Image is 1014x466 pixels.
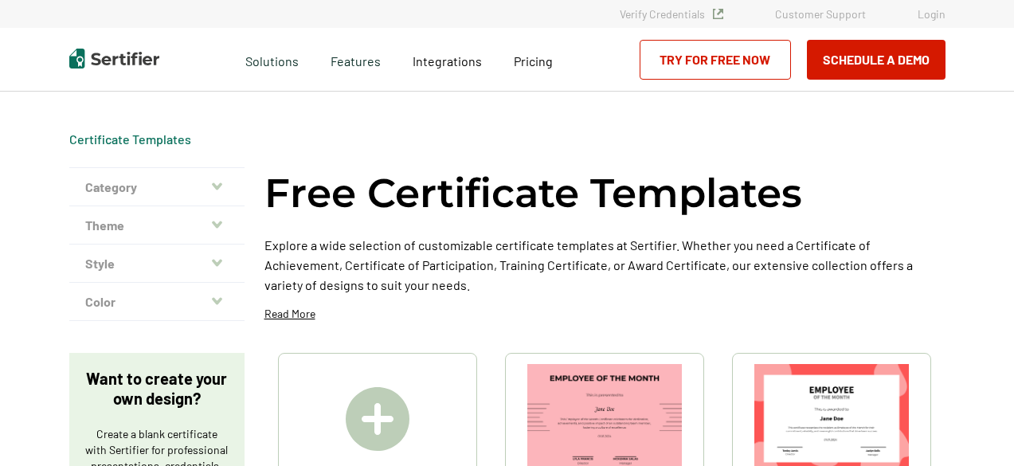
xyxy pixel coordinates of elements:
span: Solutions [245,49,299,69]
div: Breadcrumb [69,131,191,147]
button: Category [69,168,245,206]
a: Login [918,7,945,21]
p: Read More [264,306,315,322]
img: Create A Blank Certificate [346,387,409,451]
span: Pricing [514,53,553,69]
a: Integrations [413,49,482,69]
a: Customer Support [775,7,866,21]
span: Features [331,49,381,69]
button: Style [69,245,245,283]
p: Explore a wide selection of customizable certificate templates at Sertifier. Whether you need a C... [264,235,945,295]
a: Pricing [514,49,553,69]
p: Want to create your own design? [85,369,229,409]
button: Theme [69,206,245,245]
span: Integrations [413,53,482,69]
a: Verify Credentials [620,7,723,21]
a: Try for Free Now [640,40,791,80]
img: Verified [713,9,723,19]
button: Color [69,283,245,321]
img: Sertifier | Digital Credentialing Platform [69,49,159,69]
h1: Free Certificate Templates [264,167,802,219]
a: Certificate Templates [69,131,191,147]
